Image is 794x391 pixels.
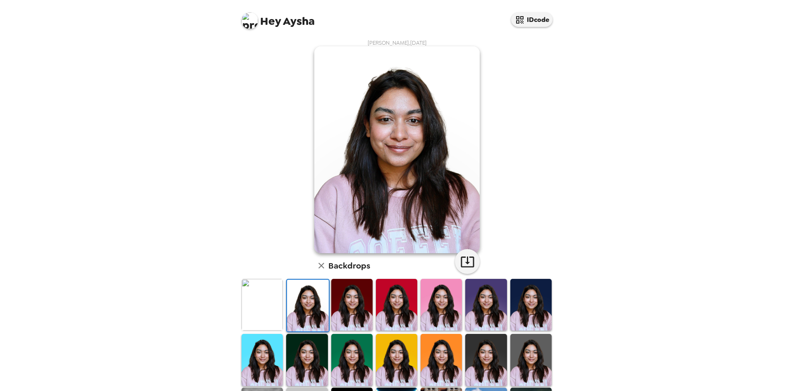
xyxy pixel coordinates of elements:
h6: Backdrops [328,259,370,272]
img: profile pic [242,12,258,29]
span: Hey [260,14,281,29]
span: Aysha [242,8,315,27]
img: Original [242,279,283,331]
img: user [314,46,480,253]
button: IDcode [511,12,552,27]
span: [PERSON_NAME] , [DATE] [368,39,427,46]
